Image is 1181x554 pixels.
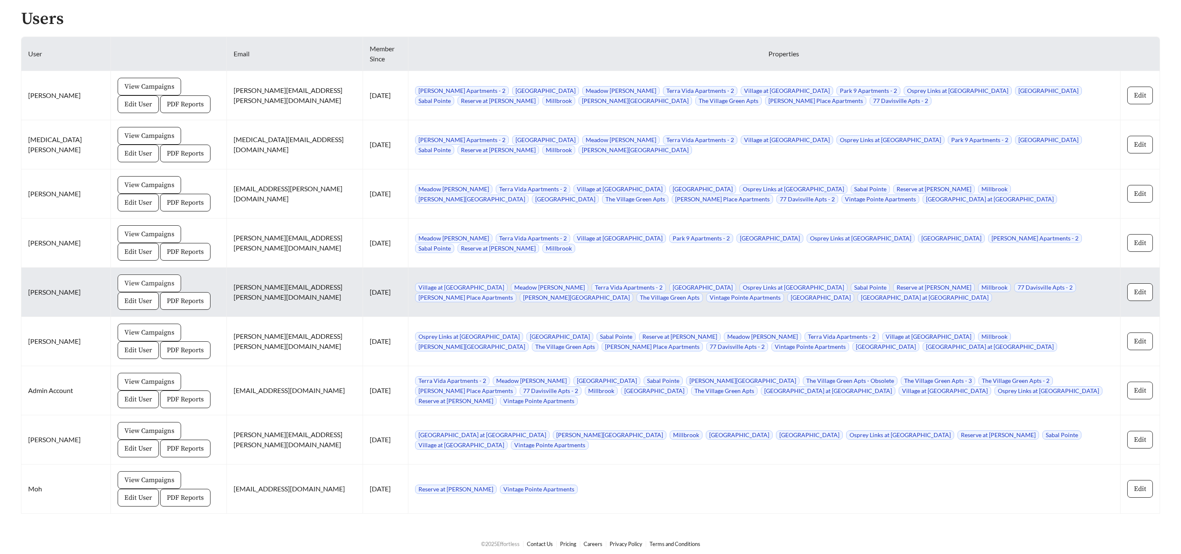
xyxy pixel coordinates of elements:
a: Terms and Conditions [650,541,700,547]
button: Edit User [118,292,159,310]
span: Edit User [124,296,152,306]
button: PDF Reports [160,440,210,457]
td: [PERSON_NAME][EMAIL_ADDRESS][PERSON_NAME][DOMAIN_NAME] [227,71,363,120]
span: Reserve at [PERSON_NAME] [415,485,497,494]
span: Meadow [PERSON_NAME] [582,86,660,95]
span: 77 Davisville Apts - 2 [870,96,931,106]
button: Edit [1127,382,1153,399]
button: Edit User [118,194,159,211]
span: Sabal Pointe [1042,430,1081,440]
a: View Campaigns [118,180,181,188]
td: [PERSON_NAME] [21,268,111,317]
a: Edit User [118,247,159,255]
span: [GEOGRAPHIC_DATA] [526,332,593,341]
td: [PERSON_NAME][EMAIL_ADDRESS][PERSON_NAME][DOMAIN_NAME] [227,268,363,317]
span: Edit User [124,493,152,503]
span: View Campaigns [124,475,174,485]
span: Reserve at [PERSON_NAME] [639,332,721,341]
button: PDF Reports [160,341,210,359]
button: PDF Reports [160,243,210,261]
button: Edit User [118,243,159,261]
span: Millbrook [978,283,1011,292]
td: [EMAIL_ADDRESS][DOMAIN_NAME] [227,366,363,415]
span: View Campaigns [124,180,174,190]
span: Reserve at [PERSON_NAME] [458,145,539,155]
a: Edit User [118,444,159,452]
span: Millbrook [978,332,1011,341]
td: [DATE] [363,169,408,219]
button: View Campaigns [118,78,181,95]
span: [GEOGRAPHIC_DATA] [918,234,985,243]
button: Edit [1127,431,1153,448]
button: PDF Reports [160,194,210,211]
button: PDF Reports [160,292,210,310]
span: View Campaigns [124,82,174,92]
button: Edit [1127,136,1153,153]
span: Reserve at [PERSON_NAME] [893,283,975,292]
a: Edit User [118,100,159,108]
span: Park 9 Apartments - 2 [948,135,1012,145]
a: Edit User [118,198,159,206]
span: [GEOGRAPHIC_DATA] [669,185,736,194]
span: [PERSON_NAME][GEOGRAPHIC_DATA] [553,430,666,440]
span: [GEOGRAPHIC_DATA] [573,376,640,385]
td: [EMAIL_ADDRESS][PERSON_NAME][DOMAIN_NAME] [227,169,363,219]
button: View Campaigns [118,176,181,194]
span: Edit [1134,484,1146,494]
span: [GEOGRAPHIC_DATA] at [GEOGRAPHIC_DATA] [415,430,550,440]
td: [EMAIL_ADDRESS][DOMAIN_NAME] [227,464,363,514]
span: Meadow [PERSON_NAME] [415,185,492,194]
span: Osprey Links at [GEOGRAPHIC_DATA] [415,332,523,341]
span: [PERSON_NAME] Place Apartments [765,96,866,106]
h2: Users [21,10,1160,28]
button: Edit [1127,480,1153,498]
span: Osprey Links at [GEOGRAPHIC_DATA] [904,86,1012,95]
span: The Village Green Apts [691,386,758,396]
span: Reserve at [PERSON_NAME] [458,244,539,253]
td: [DATE] [363,219,408,268]
a: Edit User [118,395,159,403]
button: View Campaigns [118,471,181,489]
td: [PERSON_NAME] [21,71,111,120]
span: The Village Green Apts [695,96,762,106]
span: Edit [1134,189,1146,199]
span: The Village Green Apts - 3 [901,376,975,385]
span: Park 9 Apartments - 2 [836,86,900,95]
span: Millbrook [585,386,618,396]
span: Millbrook [542,145,575,155]
span: 77 Davisville Apts - 2 [1014,283,1076,292]
span: [GEOGRAPHIC_DATA] at [GEOGRAPHIC_DATA] [923,342,1057,351]
span: [GEOGRAPHIC_DATA] [852,342,919,351]
a: View Campaigns [118,377,181,385]
span: [GEOGRAPHIC_DATA] [621,386,688,396]
td: [PERSON_NAME][EMAIL_ADDRESS][PERSON_NAME][DOMAIN_NAME] [227,415,363,464]
span: Reserve at [PERSON_NAME] [458,96,539,106]
span: Edit User [124,247,152,257]
button: Edit User [118,489,159,507]
button: PDF Reports [160,489,210,507]
span: Edit User [124,99,152,109]
span: Millbrook [978,185,1011,194]
span: Village at [GEOGRAPHIC_DATA] [741,86,833,95]
button: PDF Reports [160,390,210,408]
span: 77 Davisville Apts - 2 [776,195,838,204]
span: Sabal Pointe [851,185,890,194]
span: [PERSON_NAME] Place Apartments [415,293,516,302]
td: [DATE] [363,464,408,514]
button: View Campaigns [118,422,181,440]
span: Osprey Links at [GEOGRAPHIC_DATA] [739,185,847,194]
span: Sabal Pointe [415,96,454,106]
span: [PERSON_NAME][GEOGRAPHIC_DATA] [415,342,529,351]
span: The Village Green Apts [532,342,598,351]
button: View Campaigns [118,274,181,292]
span: 77 Davisville Apts - 2 [520,386,581,396]
span: PDF Reports [167,296,204,306]
span: Sabal Pointe [644,376,683,385]
td: [DATE] [363,415,408,464]
span: View Campaigns [124,131,174,141]
span: Terra Vida Apartments - 2 [805,332,879,341]
td: [DATE] [363,268,408,317]
span: Vintage Pointe Apartments [511,441,589,450]
a: Contact Us [527,541,553,547]
span: [PERSON_NAME] Apartments - 2 [415,86,509,95]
